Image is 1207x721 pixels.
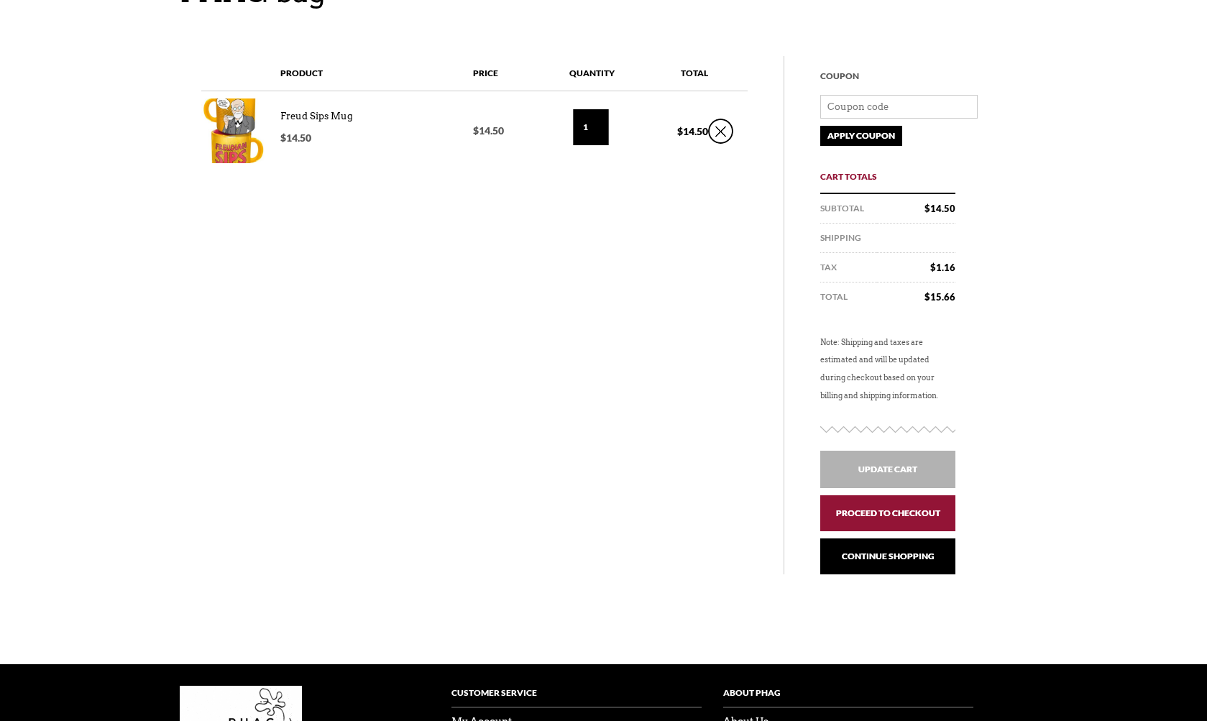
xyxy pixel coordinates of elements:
th: Tax [820,253,877,283]
input: Coupon code [820,95,978,119]
h4: About PHag [723,686,973,709]
small: Note: Shipping and taxes are estimated and will be updated during checkout based on your billing ... [820,338,938,400]
bdi: 14.50 [280,132,311,144]
a: Continue Shopping [820,538,955,574]
bdi: 15.66 [924,291,955,303]
th: Shipping [820,224,877,253]
span: $ [677,125,683,137]
th: Subtotal [820,194,877,224]
th: Total [820,283,877,312]
span: $ [924,203,930,214]
span: $ [280,132,286,144]
h4: Customer Service [451,686,702,709]
span: $ [473,124,479,137]
span: $ [924,291,930,303]
th: Price [473,56,548,91]
span: $ [930,262,936,273]
bdi: 14.50 [924,203,955,214]
a: Freud Sips Mug [280,111,353,121]
bdi: 14.50 [473,124,504,137]
a: × [708,119,733,144]
bdi: 1.16 [930,262,955,273]
th: Total [636,56,708,91]
input: Update Cart [820,451,955,488]
h3: Coupon [820,58,955,95]
bdi: 14.50 [677,125,708,137]
th: Quantity [548,56,636,91]
a: Proceed to checkout [820,495,955,531]
th: Product [280,56,473,91]
input: Apply Coupon [820,126,902,146]
input: Qty [573,109,609,145]
img: Freud Sips Mug [201,98,266,163]
h2: Cart Totals [820,160,955,195]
